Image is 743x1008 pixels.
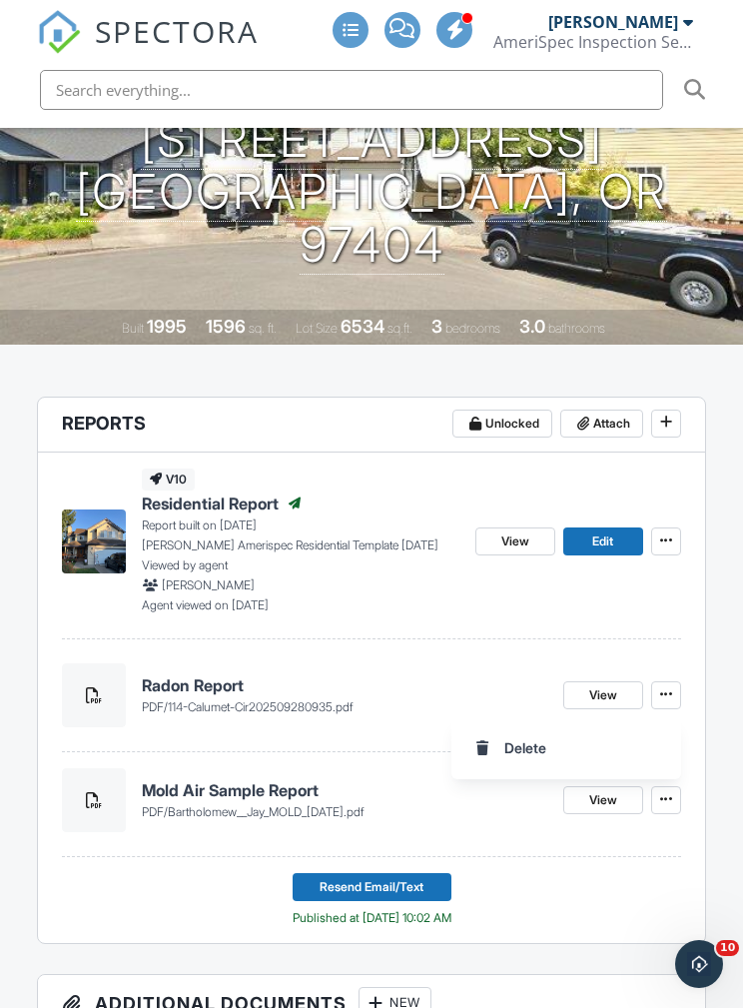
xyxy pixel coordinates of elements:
[37,27,259,69] a: SPECTORA
[95,10,259,52] span: SPECTORA
[40,70,663,110] input: Search everything...
[387,321,412,336] span: sq.ft.
[341,316,384,337] div: 6534
[147,316,187,337] div: 1995
[493,32,693,52] div: AmeriSpec Inspection Services
[548,321,605,336] span: bathrooms
[122,321,144,336] span: Built
[37,10,81,54] img: The Best Home Inspection Software - Spectora
[675,940,723,988] iframe: Intercom live chat
[716,940,739,956] span: 10
[519,316,545,337] div: 3.0
[249,321,277,336] span: sq. ft.
[445,321,500,336] span: bedrooms
[296,321,338,336] span: Lot Size
[548,12,678,32] div: [PERSON_NAME]
[431,316,442,337] div: 3
[206,316,246,337] div: 1596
